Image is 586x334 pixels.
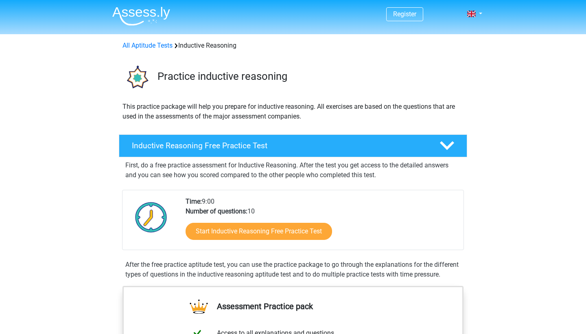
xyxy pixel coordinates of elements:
a: Inductive Reasoning Free Practice Test [116,134,470,157]
a: All Aptitude Tests [122,42,173,49]
b: Number of questions: [186,207,247,215]
a: Start Inductive Reasoning Free Practice Test [186,223,332,240]
h3: Practice inductive reasoning [157,70,461,83]
div: 9:00 10 [179,197,463,250]
p: First, do a free practice assessment for Inductive Reasoning. After the test you get access to th... [125,160,461,180]
img: Assessly [112,7,170,26]
div: After the free practice aptitude test, you can use the practice package to go through the explana... [122,260,464,279]
div: Inductive Reasoning [119,41,467,51]
h4: Inductive Reasoning Free Practice Test [132,141,426,150]
b: Time: [186,198,202,205]
p: This practice package will help you prepare for inductive reasoning. All exercises are based on t... [122,102,464,121]
img: Clock [131,197,172,237]
a: Register [393,10,416,18]
img: inductive reasoning [119,60,154,95]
